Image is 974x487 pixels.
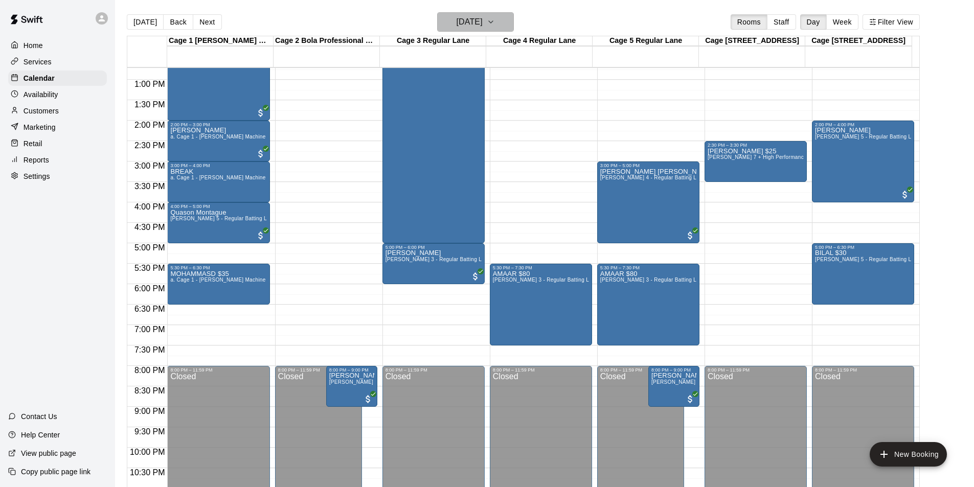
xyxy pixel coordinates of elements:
span: 10:30 PM [127,468,167,477]
div: 8:00 PM – 9:00 PM [329,367,374,373]
span: 4:00 PM [132,202,168,211]
span: All customers have paid [256,149,266,159]
span: 7:30 PM [132,345,168,354]
div: Cage 2 Bola Professional Machine [274,36,380,46]
p: View public page [21,448,76,458]
span: [PERSON_NAME] 5 - Regular Batting Lane [815,134,920,140]
a: Availability [8,87,107,102]
span: All customers have paid [256,108,266,118]
button: [DATE] [127,14,164,30]
p: Copy public page link [21,467,90,477]
div: Cage 4 Regular Lane [486,36,593,46]
span: All customers have paid [900,190,910,200]
button: Day [800,14,827,30]
span: 9:00 PM [132,407,168,415]
div: 3:00 PM – 4:00 PM: BREAK [167,161,269,202]
span: a. Cage 1 - [PERSON_NAME] Machine [170,277,265,283]
span: All customers have paid [685,394,695,404]
div: 5:30 PM – 7:30 PM: AMAAR $80 [597,264,699,345]
p: Home [24,40,43,51]
span: 10:00 PM [127,448,167,456]
div: 5:00 PM – 6:30 PM: BILAL $30 [812,243,914,305]
div: 2:30 PM – 3:30 PM: anwar kazim $25 [705,141,807,182]
div: 5:30 PM – 7:30 PM: AMAAR $80 [490,264,592,345]
button: add [870,442,947,467]
div: 5:30 PM – 7:30 PM [600,265,696,270]
div: 8:00 PM – 11:59 PM [170,367,266,373]
div: 5:00 PM – 6:30 PM [815,245,911,250]
p: Services [24,57,52,67]
a: Retail [8,136,107,151]
span: [PERSON_NAME] 2 - Bola Pro Machine Lane [329,379,440,385]
div: 4:00 PM – 5:00 PM [170,204,266,209]
span: All customers have paid [470,271,481,282]
div: 8:00 PM – 9:00 PM [651,367,696,373]
div: 2:00 PM – 4:00 PM: Sudarshan Kshirsagar [812,121,914,202]
a: Services [8,54,107,69]
span: 2:00 PM [132,121,168,129]
div: 8:00 PM – 11:59 PM [493,367,589,373]
p: Availability [24,89,58,100]
a: Customers [8,103,107,119]
span: 5:00 PM [132,243,168,252]
a: Home [8,38,107,53]
span: [PERSON_NAME] 5 - Regular Batting Lane [170,216,276,221]
a: Calendar [8,71,107,86]
button: Back [163,14,193,30]
span: 2:30 PM [132,141,168,150]
span: [PERSON_NAME] 3 - Regular Batting Lane [386,257,491,262]
div: 3:00 PM – 5:00 PM: Mohammed Kaja nawaz l.j [597,161,699,243]
p: Marketing [24,122,56,132]
button: Week [826,14,858,30]
div: 5:30 PM – 6:30 PM: MOHAMMASD $35 [167,264,269,305]
a: Marketing [8,120,107,135]
div: Cage [STREET_ADDRESS] [699,36,805,46]
p: Settings [24,171,50,181]
button: Rooms [731,14,767,30]
button: [DATE] [437,12,514,32]
div: 3:00 PM – 4:00 PM [170,163,266,168]
span: 1:30 PM [132,100,168,109]
span: 4:30 PM [132,223,168,231]
span: All customers have paid [685,230,695,241]
div: 5:30 PM – 6:30 PM [170,265,266,270]
span: All customers have paid [256,230,266,241]
span: [PERSON_NAME] 3 - Regular Batting Lane [600,277,706,283]
button: Filter View [863,14,920,30]
div: 4:00 PM – 5:00 PM: Quason Montague [167,202,269,243]
span: [PERSON_NAME] 4 - Regular Batting Lane [600,175,706,180]
span: 3:30 PM [132,182,168,191]
span: 8:00 PM [132,366,168,375]
div: 5:30 PM – 7:30 PM [493,265,589,270]
span: 3:00 PM [132,161,168,170]
div: Cage 1 [PERSON_NAME] Machine [167,36,274,46]
span: [PERSON_NAME] 5 - Regular Batting Lane [815,257,920,262]
div: 2:00 PM – 4:00 PM [815,122,911,127]
button: Staff [767,14,796,30]
div: 8:00 PM – 11:59 PM [600,367,681,373]
div: 12:00 PM – 2:00 PM: ALI KHAN [167,39,269,121]
button: Next [193,14,221,30]
p: Contact Us [21,411,57,422]
span: [PERSON_NAME] 5 - Regular Batting Lane [651,379,757,385]
p: Retail [24,138,42,149]
span: 6:30 PM [132,305,168,313]
h6: [DATE] [457,15,483,29]
a: Reports [8,152,107,168]
span: a. Cage 1 - [PERSON_NAME] Machine [170,134,265,140]
div: 2:00 PM – 3:00 PM [170,122,266,127]
div: 5:00 PM – 6:00 PM [386,245,482,250]
span: 6:00 PM [132,284,168,293]
div: 8:00 PM – 11:59 PM [815,367,911,373]
div: Settings [8,169,107,184]
div: 8:00 PM – 9:00 PM: Sudev Pillai [326,366,377,407]
span: 8:30 PM [132,386,168,395]
div: 8:00 PM – 9:00 PM: Manas Rawat [648,366,699,407]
